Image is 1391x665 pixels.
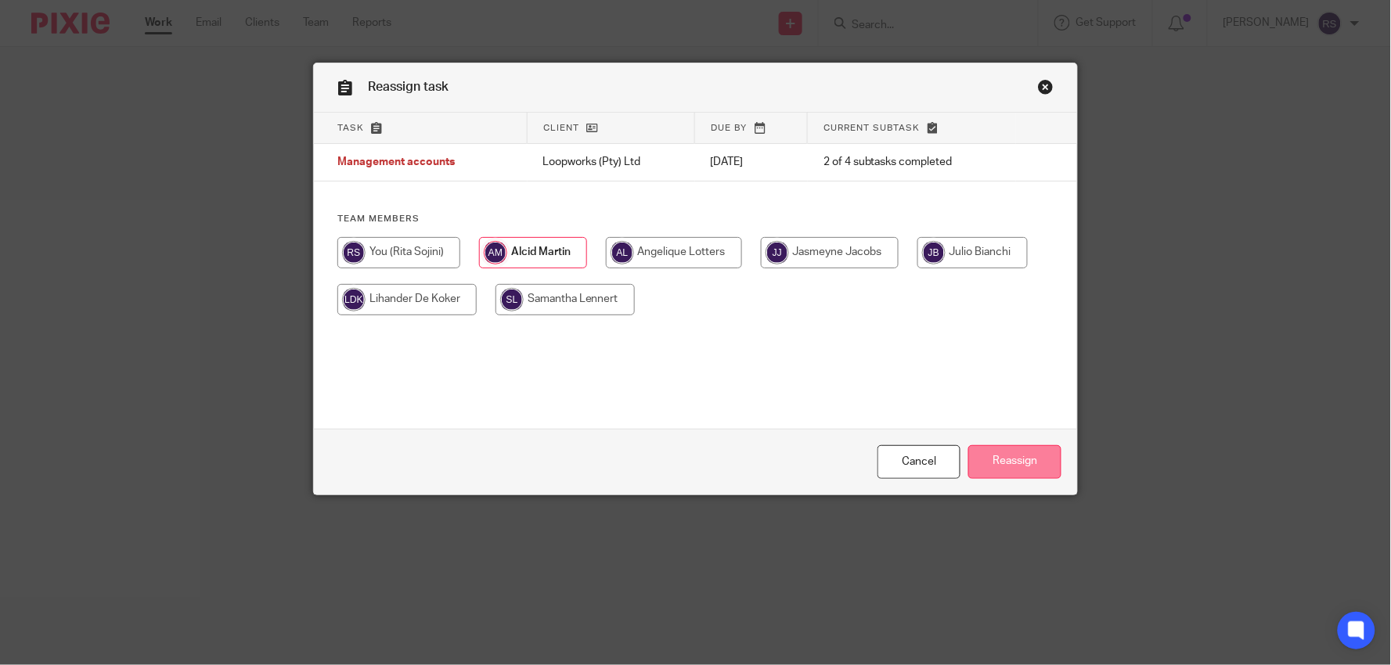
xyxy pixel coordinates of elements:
h4: Team members [337,213,1054,225]
td: 2 of 4 subtasks completed [808,144,1016,182]
p: Loopworks (Pty) Ltd [543,154,679,170]
p: [DATE] [711,154,792,170]
a: Close this dialog window [1038,79,1054,100]
input: Reassign [968,445,1061,479]
span: Client [543,124,579,132]
span: Due by [711,124,747,132]
span: Management accounts [337,157,455,168]
a: Close this dialog window [877,445,960,479]
span: Reassign task [368,81,449,93]
span: Task [337,124,364,132]
span: Current subtask [823,124,920,132]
